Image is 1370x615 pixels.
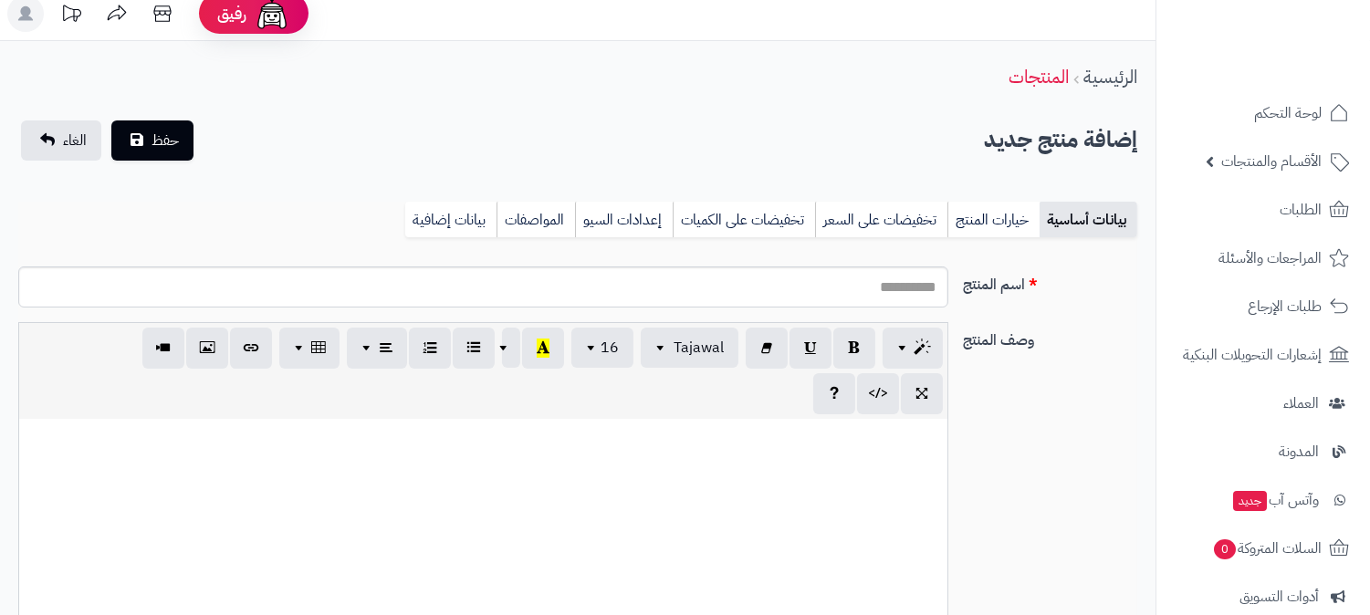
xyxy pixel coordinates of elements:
[1279,439,1319,464] span: المدونة
[1280,197,1322,223] span: الطلبات
[815,202,947,238] a: تخفيضات على السعر
[1167,381,1359,425] a: العملاء
[956,322,1145,351] label: وصف المنتج
[405,202,497,238] a: بيانات إضافية
[1246,46,1353,84] img: logo-2.png
[217,3,246,25] span: رفيق
[1283,391,1319,416] span: العملاء
[1167,285,1359,328] a: طلبات الإرجاع
[1218,245,1322,271] span: المراجعات والأسئلة
[1167,188,1359,232] a: الطلبات
[1009,63,1069,90] a: المنتجات
[21,120,101,161] a: الغاء
[152,130,179,151] span: حفظ
[571,328,633,368] button: 16
[641,328,738,368] button: Tajawal
[111,120,193,161] button: حفظ
[1231,487,1319,513] span: وآتس آب
[673,202,815,238] a: تخفيضات على الكميات
[1040,202,1137,238] a: بيانات أساسية
[1167,430,1359,474] a: المدونة
[1214,539,1236,559] span: 0
[947,202,1040,238] a: خيارات المنتج
[497,202,575,238] a: المواصفات
[1221,149,1322,174] span: الأقسام والمنتجات
[1167,478,1359,522] a: وآتس آبجديد
[984,121,1137,159] h2: إضافة منتج جديد
[1083,63,1137,90] a: الرئيسية
[1254,100,1322,126] span: لوحة التحكم
[63,130,87,151] span: الغاء
[956,266,1145,296] label: اسم المنتج
[1167,526,1359,570] a: السلات المتروكة0
[575,202,673,238] a: إعدادات السيو
[1233,491,1267,511] span: جديد
[1183,342,1322,368] span: إشعارات التحويلات البنكية
[1239,584,1319,610] span: أدوات التسويق
[1167,333,1359,377] a: إشعارات التحويلات البنكية
[1212,536,1322,561] span: السلات المتروكة
[1167,236,1359,280] a: المراجعات والأسئلة
[601,337,619,359] span: 16
[1248,294,1322,319] span: طلبات الإرجاع
[674,337,724,359] span: Tajawal
[1167,91,1359,135] a: لوحة التحكم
